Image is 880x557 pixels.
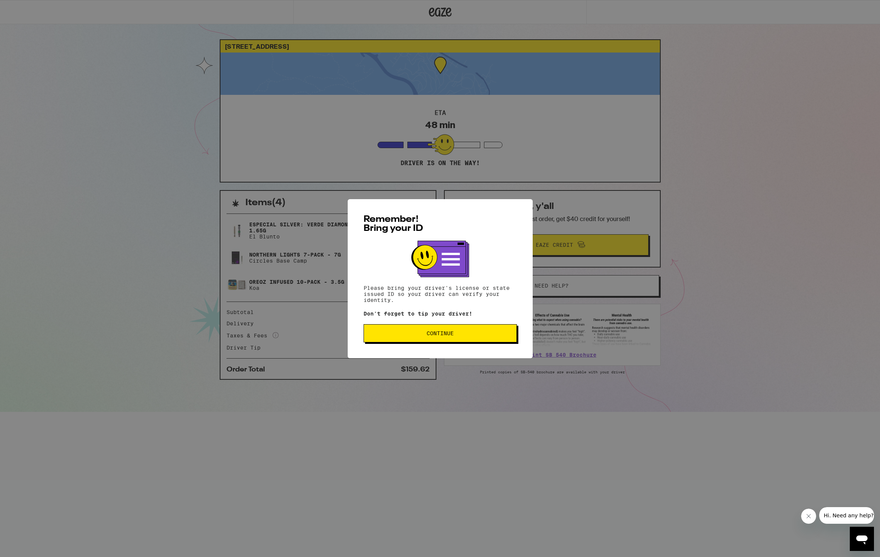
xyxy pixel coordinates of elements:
span: Remember! Bring your ID [364,215,423,233]
iframe: Message from company [819,507,874,524]
iframe: Close message [801,509,816,524]
p: Don't forget to tip your driver! [364,311,517,317]
button: Continue [364,324,517,342]
p: Please bring your driver's license or state issued ID so your driver can verify your identity. [364,285,517,303]
iframe: Button to launch messaging window [850,527,874,551]
span: Continue [427,331,454,336]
